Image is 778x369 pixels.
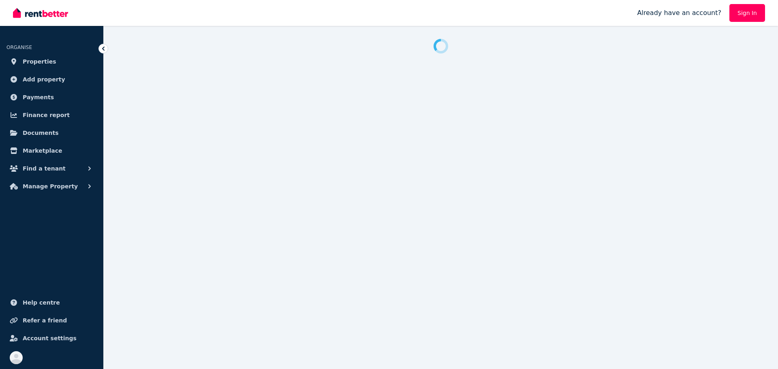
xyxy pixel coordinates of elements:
a: Properties [6,53,97,70]
span: Refer a friend [23,316,67,325]
button: Manage Property [6,178,97,194]
a: Finance report [6,107,97,123]
button: Find a tenant [6,160,97,177]
span: Find a tenant [23,164,66,173]
span: ORGANISE [6,45,32,50]
img: RentBetter [13,7,68,19]
span: Documents [23,128,59,138]
a: Sign In [729,4,765,22]
a: Documents [6,125,97,141]
a: Payments [6,89,97,105]
a: Help centre [6,294,97,311]
span: Already have an account? [637,8,721,18]
a: Refer a friend [6,312,97,328]
a: Account settings [6,330,97,346]
span: Help centre [23,298,60,307]
span: Add property [23,75,65,84]
span: Manage Property [23,181,78,191]
span: Marketplace [23,146,62,156]
span: Finance report [23,110,70,120]
span: Payments [23,92,54,102]
span: Properties [23,57,56,66]
a: Add property [6,71,97,87]
span: Account settings [23,333,77,343]
a: Marketplace [6,143,97,159]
